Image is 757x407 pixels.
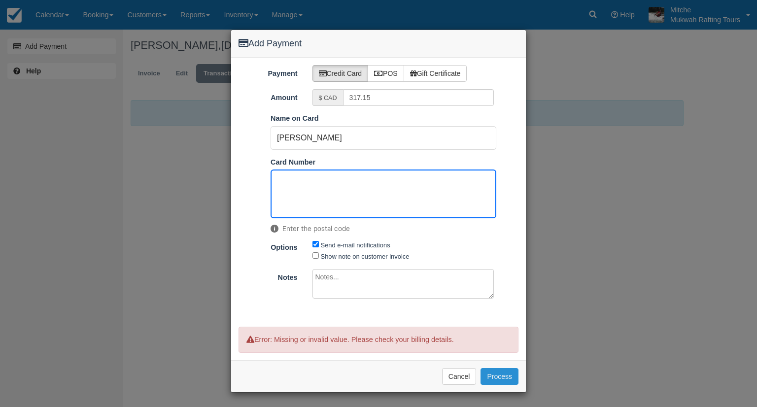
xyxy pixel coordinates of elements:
label: Gift Certificate [404,65,467,82]
label: Notes [231,269,305,283]
h4: Add Payment [239,37,518,50]
p: Error: Missing or invalid value. Please check your billing details. [239,327,518,353]
label: POS [368,65,404,82]
iframe: Secure Credit Card Form [271,170,496,218]
label: Send e-mail notifications [321,241,390,249]
label: Payment [231,65,305,79]
span: Enter the postal code [271,224,496,234]
label: Card Number [271,157,315,168]
label: Name on Card [271,113,319,124]
small: $ CAD [319,95,337,102]
input: Valid amount required. [343,89,494,106]
label: Options [231,239,305,253]
label: Show note on customer invoice [321,253,410,260]
label: Credit Card [312,65,369,82]
button: Process [481,368,518,385]
button: Cancel [442,368,477,385]
label: Amount [231,89,305,103]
